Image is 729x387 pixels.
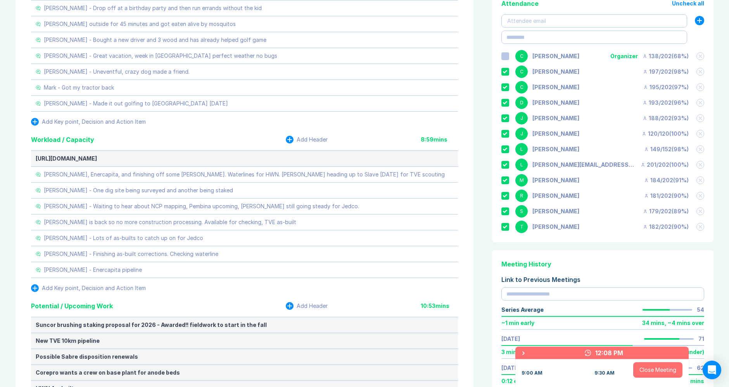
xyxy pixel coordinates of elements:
[515,174,528,187] div: M
[532,115,579,121] div: Jamie Robichaud
[42,119,146,125] div: Add Key point, Decision and Action Item
[532,162,636,168] div: lucas.solomonson@coregeomatics.com
[644,193,689,199] div: 181 / 202 ( 90 %)
[44,5,262,11] div: [PERSON_NAME] - Drop off at a birthday party and then run errands without the kid
[644,177,689,183] div: 184 / 202 ( 91 %)
[642,320,704,326] div: 34 mins , ~ 4 mins over
[532,193,579,199] div: Ryan Man
[703,361,721,379] div: Open Intercom Messenger
[697,307,704,313] div: 54
[44,21,236,27] div: [PERSON_NAME] outside for 45 minutes and got eaten alive by mosquitos
[532,69,579,75] div: Chad Skretting
[297,136,328,143] div: Add Header
[532,146,579,152] div: Leigh Metcalfe
[44,219,296,225] div: [PERSON_NAME] is back so no more construction processing. Available for checking, TVE as-built
[44,187,233,193] div: [PERSON_NAME] - One dig site being surveyed and another being staked
[36,155,453,162] div: [URL][DOMAIN_NAME]
[643,69,689,75] div: 197 / 202 ( 98 %)
[642,131,689,137] div: 120 / 120 ( 100 %)
[501,378,528,384] div: 0:12 early
[31,118,146,126] button: Add Key point, Decision and Action Item
[515,81,528,93] div: C
[36,370,453,376] div: Corepro wants a crew on base plant for anode beds
[36,322,453,328] div: Suncor brushing staking proposal for 2026 - Awarded!! fieldwork to start in the fall
[532,53,579,59] div: Corey Wick
[31,301,113,311] div: Potential / Upcoming Work
[641,162,689,168] div: 201 / 202 ( 100 %)
[286,136,328,143] button: Add Header
[643,100,689,106] div: 193 / 202 ( 96 %)
[643,224,689,230] div: 182 / 202 ( 90 %)
[501,365,520,371] a: [DATE]
[633,362,682,378] button: Close Meeting
[515,97,528,109] div: D
[644,146,689,152] div: 149 / 152 ( 98 %)
[44,85,114,91] div: Mark - Got my tractor back
[501,336,520,342] a: [DATE]
[515,50,528,62] div: C
[44,100,228,107] div: [PERSON_NAME] - Made it out golfing to [GEOGRAPHIC_DATA] [DATE]
[297,303,328,309] div: Add Header
[515,112,528,124] div: J
[532,100,579,106] div: Drew Macqueen
[679,349,704,355] div: ( 6 under )
[515,66,528,78] div: C
[501,259,704,269] div: Meeting History
[643,115,689,121] div: 188 / 202 ( 93 %)
[515,128,528,140] div: J
[501,320,534,326] div: ~ 1 min early
[501,275,704,284] div: Link to Previous Meetings
[532,84,579,90] div: Chris Goldring
[44,171,445,178] div: [PERSON_NAME], Enercapita, and finishing off some [PERSON_NAME]. Waterlines for HWN. [PERSON_NAME...
[44,203,359,209] div: [PERSON_NAME] - Waiting to hear about NCP mapping, Pembina upcoming, [PERSON_NAME] still going st...
[596,348,624,358] div: 12:08 PM
[501,307,544,313] div: Series Average
[643,208,689,214] div: 179 / 202 ( 89 %)
[36,338,453,344] div: New TVE 10km pipeline
[515,190,528,202] div: R
[44,235,203,241] div: [PERSON_NAME] - Lots of as-builts to catch up on for Jedco
[44,69,190,75] div: [PERSON_NAME] - Uneventful, crazy dog made a friend.
[594,370,615,376] div: 9:30 AM
[532,131,579,137] div: Joel Hergott
[532,208,579,214] div: Stephka Houbtcheva
[672,0,704,7] button: Uncheck all
[44,37,266,43] div: [PERSON_NAME] - Bought a new driver and 3 wood and has already helped golf game
[36,354,453,360] div: Possible Sabre disposition renewals
[44,267,142,273] div: [PERSON_NAME] - Enercapita pipeline
[643,84,689,90] div: 195 / 202 ( 97 %)
[421,136,458,143] div: 8:59 mins
[44,53,277,59] div: [PERSON_NAME] - Great vacation, week in [GEOGRAPHIC_DATA] perfect weather no bugs
[501,349,535,355] div: 3 mins early
[697,365,704,371] div: 62
[698,336,704,342] div: 71
[522,370,542,376] div: 9:00 AM
[42,285,146,291] div: Add Key point, Decision and Action Item
[421,303,458,309] div: 10:53 mins
[515,221,528,233] div: T
[286,302,328,310] button: Add Header
[31,284,146,292] button: Add Key point, Decision and Action Item
[515,205,528,218] div: S
[682,378,704,384] div: 30 mins
[515,159,528,171] div: L
[515,143,528,155] div: L
[532,177,579,183] div: Mark Miller
[532,224,579,230] div: Troy Cleghorn
[610,53,638,59] div: Organizer
[31,135,94,144] div: Workload / Capacity
[44,251,218,257] div: [PERSON_NAME] - Finishing as-built corrections. Checking waterline
[643,53,689,59] div: 138 / 202 ( 68 %)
